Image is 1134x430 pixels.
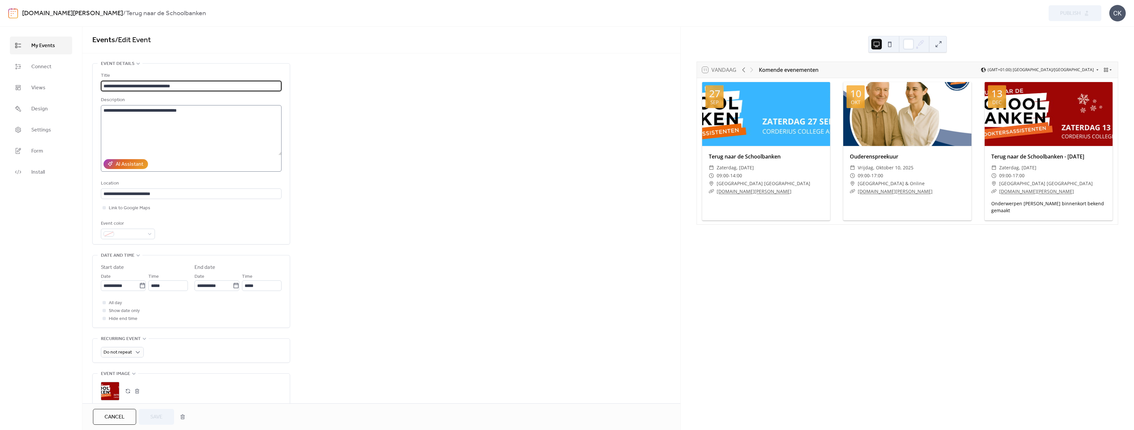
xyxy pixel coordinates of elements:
[709,180,714,187] div: ​
[991,180,997,187] div: ​
[850,172,855,180] div: ​
[709,172,714,180] div: ​
[10,100,72,118] a: Design
[991,89,1002,99] div: 13
[1011,172,1013,180] span: -
[8,8,18,18] img: logo
[109,299,122,307] span: All day
[101,96,280,104] div: Description
[109,307,140,315] span: Show date only
[115,33,151,47] span: / Edit Event
[101,252,134,260] span: Date and time
[116,160,143,168] div: AI Assistant
[991,164,997,172] div: ​
[709,187,714,195] div: ​
[717,164,754,172] span: zaterdag, [DATE]
[93,409,136,425] button: Cancel
[31,42,55,50] span: My Events
[104,348,132,357] span: Do not repeat
[850,180,855,187] div: ​
[101,335,141,343] span: Recurring event
[717,172,729,180] span: 09:00
[92,33,115,47] a: Events
[991,187,997,195] div: ​
[858,188,933,194] a: [DOMAIN_NAME][PERSON_NAME]
[123,7,126,20] b: /
[10,142,72,160] a: Form
[999,164,1036,172] span: zaterdag, [DATE]
[992,100,1001,105] div: dec
[31,84,45,92] span: Views
[985,200,1113,214] div: Onderwerpen [PERSON_NAME] binnenkort bekend gemaakt
[101,264,124,272] div: Start date
[988,68,1094,72] span: (GMT+01:00) [GEOGRAPHIC_DATA]/[GEOGRAPHIC_DATA]
[850,89,861,99] div: 10
[991,153,1084,160] a: Terug naar de Schoolbanken - [DATE]
[101,382,119,400] div: ;
[109,315,137,323] span: Hide end time
[999,188,1074,194] a: [DOMAIN_NAME][PERSON_NAME]
[126,7,206,20] b: Terug naar de Schoolbanken
[850,153,898,160] a: Ouderenspreekuur
[991,172,997,180] div: ​
[10,163,72,181] a: Install
[10,37,72,54] a: My Events
[242,273,253,281] span: Time
[10,58,72,75] a: Connect
[850,187,855,195] div: ​
[104,413,125,421] span: Cancel
[31,147,43,155] span: Form
[759,66,819,74] div: Komende evenementen
[717,180,810,187] span: [GEOGRAPHIC_DATA] [GEOGRAPHIC_DATA]
[101,273,111,281] span: Date
[871,172,883,180] span: 17:00
[194,264,215,272] div: End date
[109,204,150,212] span: Link to Google Maps
[999,180,1093,187] span: [GEOGRAPHIC_DATA] [GEOGRAPHIC_DATA]
[194,273,204,281] span: Date
[851,100,860,105] div: okt
[101,60,134,68] span: Event details
[858,164,913,172] span: vrijdag, oktober 10, 2025
[858,180,925,187] span: [GEOGRAPHIC_DATA] & Online
[709,89,720,99] div: 27
[101,370,130,378] span: Event image
[101,220,154,228] div: Event color
[101,72,280,80] div: Title
[10,79,72,97] a: Views
[850,164,855,172] div: ​
[709,153,781,160] a: Terug naar de Schoolbanken
[709,164,714,172] div: ​
[10,121,72,139] a: Settings
[31,105,48,113] span: Design
[870,172,871,180] span: -
[717,188,791,194] a: [DOMAIN_NAME][PERSON_NAME]
[999,172,1011,180] span: 09:00
[1109,5,1126,21] div: CK
[730,172,742,180] span: 14:00
[31,63,51,71] span: Connect
[1013,172,1025,180] span: 17:00
[710,100,719,105] div: sep
[148,273,159,281] span: Time
[31,168,45,176] span: Install
[31,126,51,134] span: Settings
[104,159,148,169] button: AI Assistant
[729,172,730,180] span: -
[22,7,123,20] a: [DOMAIN_NAME][PERSON_NAME]
[101,180,280,187] div: Location
[858,172,870,180] span: 09:00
